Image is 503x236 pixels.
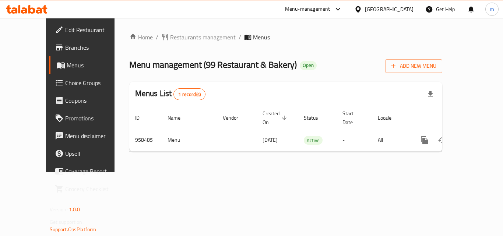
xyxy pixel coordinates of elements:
span: Coverage Report [65,167,124,176]
span: Open [300,62,317,68]
a: Edit Restaurant [49,21,130,39]
span: Promotions [65,114,124,123]
span: Menus [67,61,124,70]
div: Menu-management [285,5,330,14]
span: [DATE] [263,135,278,145]
a: Coupons [49,92,130,109]
span: Active [304,136,323,145]
span: Restaurants management [170,33,236,42]
a: Menus [49,56,130,74]
button: Change Status [433,131,451,149]
div: [GEOGRAPHIC_DATA] [365,5,414,13]
span: Choice Groups [65,78,124,87]
div: Export file [422,85,439,103]
span: Menus [253,33,270,42]
a: Upsell [49,145,130,162]
li: / [156,33,158,42]
th: Actions [410,107,492,129]
a: Restaurants management [161,33,236,42]
td: All [372,129,410,151]
span: 1.0.0 [69,205,80,214]
span: Edit Restaurant [65,25,124,34]
span: Branches [65,43,124,52]
span: Coupons [65,96,124,105]
span: Get support on: [50,217,84,227]
span: Created On [263,109,289,127]
div: Open [300,61,317,70]
a: Coverage Report [49,162,130,180]
span: Grocery Checklist [65,184,124,193]
span: Add New Menu [391,61,436,71]
a: Branches [49,39,130,56]
span: Menu disclaimer [65,131,124,140]
table: enhanced table [129,107,492,152]
a: Home [129,33,153,42]
a: Grocery Checklist [49,180,130,198]
span: Menu management ( 99 Restaurant & Bakery ) [129,56,297,73]
h2: Menus List [135,88,205,100]
span: m [490,5,494,13]
span: Vendor [223,113,248,122]
button: more [416,131,433,149]
button: Add New Menu [385,59,442,73]
span: Upsell [65,149,124,158]
a: Promotions [49,109,130,127]
span: Version: [50,205,68,214]
span: Status [304,113,328,122]
nav: breadcrumb [129,33,443,42]
td: Menu [162,129,217,151]
span: Name [168,113,190,122]
a: Choice Groups [49,74,130,92]
li: / [239,33,241,42]
td: - [337,129,372,151]
span: ID [135,113,149,122]
a: Menu disclaimer [49,127,130,145]
span: Locale [378,113,401,122]
span: 1 record(s) [174,91,205,98]
a: Support.OpsPlatform [50,225,96,234]
td: 958485 [129,129,162,151]
span: Start Date [342,109,363,127]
